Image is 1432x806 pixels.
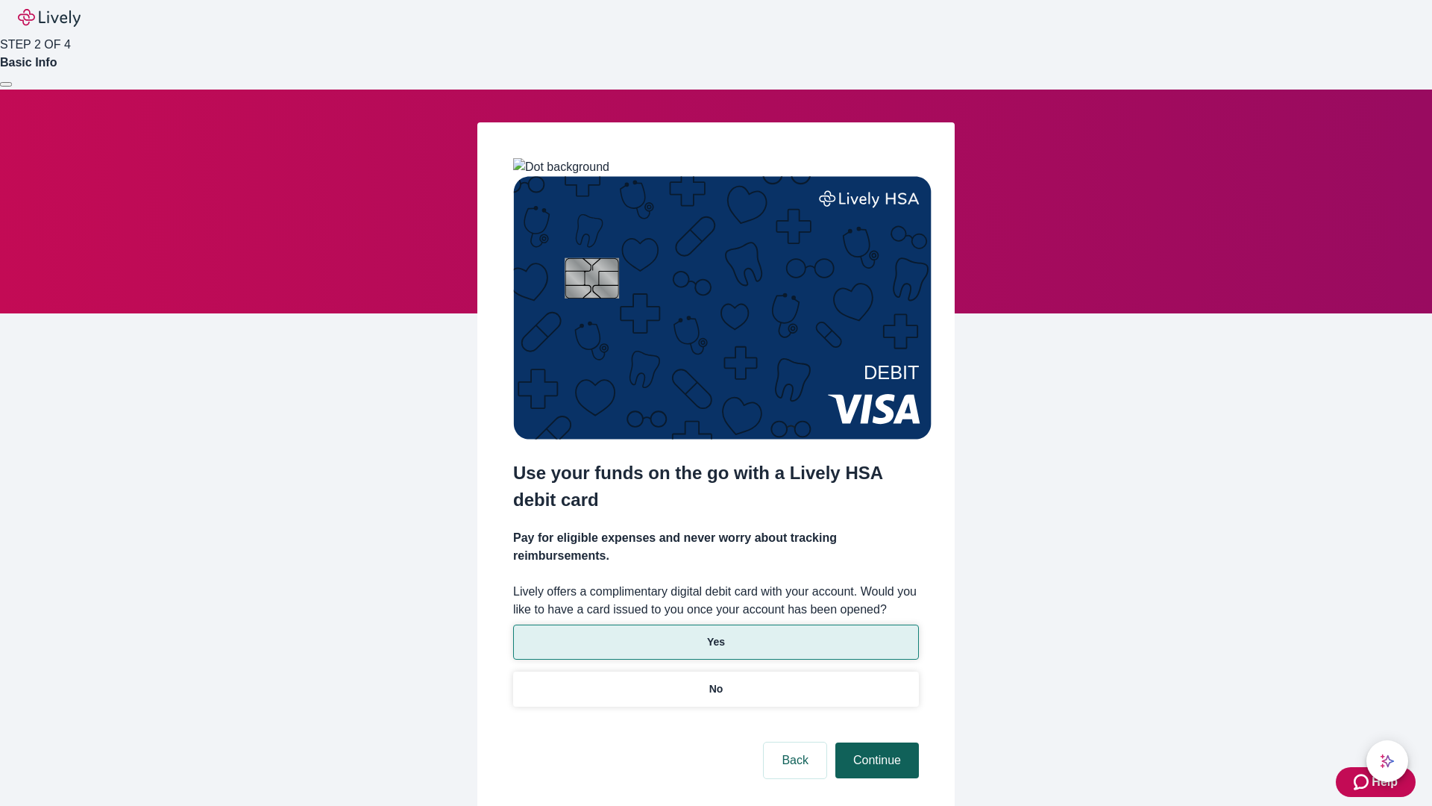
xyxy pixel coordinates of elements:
img: Debit card [513,176,932,440]
p: Yes [707,634,725,650]
button: Continue [835,743,919,778]
button: No [513,672,919,707]
svg: Zendesk support icon [1354,773,1372,791]
label: Lively offers a complimentary digital debit card with your account. Would you like to have a card... [513,583,919,619]
button: chat [1366,740,1408,782]
span: Help [1372,773,1398,791]
img: Dot background [513,158,609,176]
svg: Lively AI Assistant [1380,754,1395,769]
img: Lively [18,9,81,27]
button: Yes [513,625,919,660]
button: Zendesk support iconHelp [1336,767,1416,797]
h4: Pay for eligible expenses and never worry about tracking reimbursements. [513,529,919,565]
p: No [709,681,723,697]
h2: Use your funds on the go with a Lively HSA debit card [513,460,919,513]
button: Back [764,743,826,778]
